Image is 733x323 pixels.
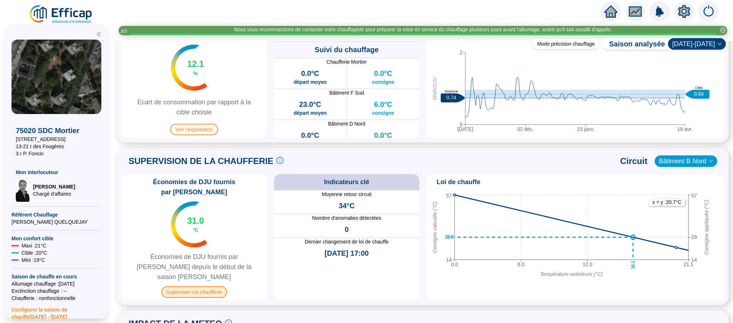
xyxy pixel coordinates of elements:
span: 75020 SDC Mortier [16,126,97,136]
span: Bâtiment D Nord [274,120,420,127]
text: 0.74 [446,95,456,100]
tspan: 02 déc. [517,126,534,132]
span: Nombre d'anomalies détectées [274,214,420,222]
text: 0.84 [694,91,704,97]
tspan: [DATE] [457,126,473,132]
span: home [604,5,617,18]
span: 34°C [338,201,355,211]
tspan: 29 [691,234,697,240]
tspan: MWh/DJU [432,77,438,100]
i: 3 / 3 [120,28,127,34]
tspan: 57 [691,193,697,199]
span: départ moyen [294,109,327,117]
text: x = y : 20.7 °C [653,199,682,205]
span: Suivi du chauffage [315,45,379,55]
span: Indicateurs clé [324,177,369,187]
span: SUPERVISION DE LA CHAUFFERIE [129,155,273,167]
span: 0.0°C [374,130,392,140]
span: 0.0°C [301,68,319,78]
span: Mon confort cible [11,235,101,242]
div: Nous vous recommandons de contacter votre chauffagiste pour préparer la mise en service du chauff... [234,26,612,33]
span: % [193,70,198,77]
span: Superviser ma chaufferie [161,286,227,298]
span: 0 [345,224,349,235]
tspan: 0.0 [451,261,458,267]
span: °C [193,227,198,234]
span: Économies de DJU fournis par [PERSON_NAME] [124,177,264,197]
span: Exctinction chauffage : -- [11,287,101,295]
tspan: 21.1 [683,261,693,267]
span: consigne [372,78,394,86]
span: Voir l'exploitation [170,124,218,135]
text: Cible [695,86,703,90]
img: indicateur températures [171,45,207,91]
tspan: 0 [460,122,462,127]
span: 3 r P. Foncin [16,150,97,157]
span: down [718,42,722,46]
span: Allumage chauffage : [DATE] [11,280,101,287]
tspan: Température extérieure (°C) [540,271,603,277]
tspan: 2 [460,50,462,55]
text: Moyenne [444,90,458,93]
span: Circuit [620,155,647,167]
tspan: 14 [446,257,452,263]
tspan: Consigne appliquée (°C) [704,200,709,255]
span: Chaufferie Mortier [274,58,420,65]
span: 23.0°C [299,99,321,109]
span: Saison de chauffe en cours [11,273,101,280]
img: Chargé d'affaires [16,179,30,202]
tspan: 19 avr. [677,126,692,132]
tspan: 23 janv. [577,126,594,132]
span: Ecart de consommation par rapport à la cible choisie [124,97,264,117]
span: info-circle [276,157,283,164]
span: Mini : 19 °C [22,256,45,264]
span: 0.0°C [374,68,392,78]
span: départ moyen [294,78,327,86]
img: alerts [650,1,670,22]
img: efficap energie logo [29,4,94,24]
span: Maxi : 21 °C [22,242,46,249]
span: [PERSON_NAME] [33,183,75,190]
span: double-left [96,32,101,37]
tspan: 12.0 [583,261,593,267]
span: Chargé d'affaires [33,190,75,197]
span: Mon interlocuteur [16,169,97,176]
span: Référent Chauffage [11,211,101,218]
tspan: 6.0 [517,261,525,267]
span: Configurer la saison de chauffe [DATE] - [DATE] [11,302,101,320]
span: 0.0°C [301,130,319,140]
span: Moyenne retour circuit [274,191,420,198]
tspan: Consigne calculée (°C) [432,201,438,253]
text: 16.1 [631,261,636,269]
span: down [709,159,713,163]
span: [DATE] 17:00 [324,248,369,258]
span: 12.1 [187,58,204,70]
span: Loi de chauffe [437,177,480,187]
span: 13-21 r des Fougères [16,143,97,150]
span: 2024-2025 [672,38,722,49]
span: Chaufferie : non fonctionnelle [11,295,101,302]
span: Bâtiment F Sud [274,89,420,96]
span: setting [678,5,691,18]
span: Cible : 20 °C [22,249,47,256]
span: fund [629,5,642,18]
img: indicateur températures [171,201,207,247]
div: Mode précision chauffage [533,39,599,49]
span: [PERSON_NAME] QUELQUEJAY [11,218,101,226]
span: Économies de DJU fournis par [PERSON_NAME] depuis le début de la saison [PERSON_NAME] [124,252,264,282]
tspan: 14 [691,257,697,263]
span: 31.0 [187,215,204,227]
span: close-circle [720,28,725,33]
span: Saison analysée [602,39,665,49]
span: Dernier changement de loi de chauffe [274,238,420,245]
span: Bâtiment B Nord [659,156,713,167]
span: [STREET_ADDRESS] [16,136,97,143]
span: 6.0°C [374,99,392,109]
span: consigne [372,109,394,117]
text: 28.8 [445,235,454,240]
img: alerts [699,1,719,22]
